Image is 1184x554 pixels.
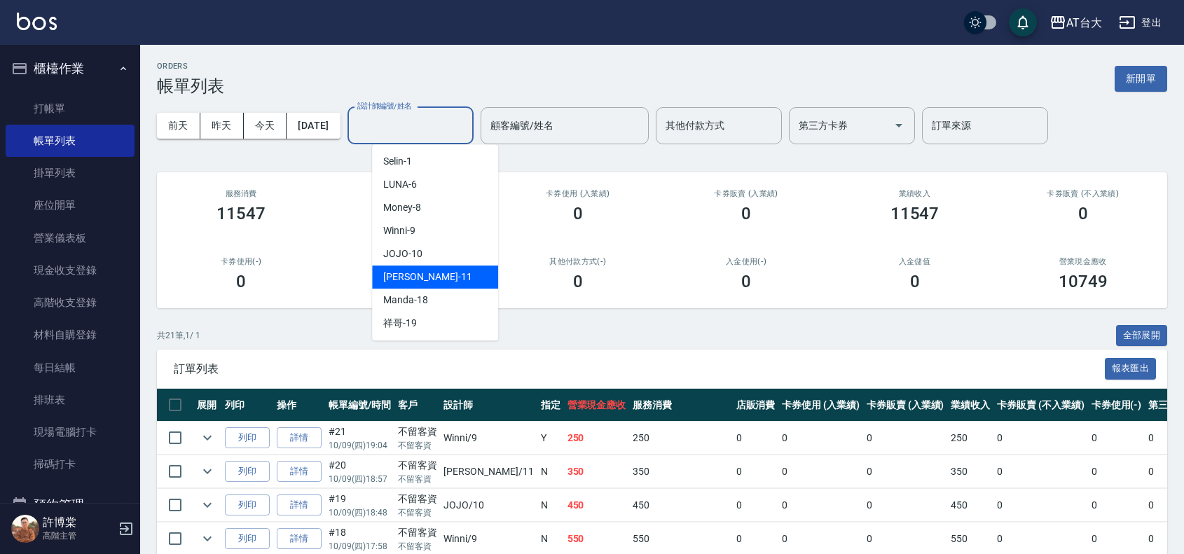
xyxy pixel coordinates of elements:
span: 訂單列表 [174,362,1105,376]
td: 0 [778,489,863,522]
img: Logo [17,13,57,30]
td: 450 [629,489,732,522]
label: 設計師編號/姓名 [357,101,412,111]
h2: 入金使用(-) [679,257,813,266]
td: 450 [564,489,630,522]
th: 操作 [273,389,325,422]
th: 業績收入 [947,389,993,422]
button: 櫃檯作業 [6,50,135,87]
button: 列印 [225,461,270,483]
h3: 0 [573,204,583,223]
a: 詳情 [277,494,322,516]
a: 座位開單 [6,189,135,221]
img: Person [11,515,39,543]
button: 前天 [157,113,200,139]
h3: 0 [573,272,583,291]
p: 不留客資 [398,506,437,519]
td: Y [537,422,564,455]
h3: 服務消費 [174,189,308,198]
span: [PERSON_NAME] -11 [383,270,471,284]
button: expand row [197,427,218,448]
th: 營業現金應收 [564,389,630,422]
h3: 0 [741,272,751,291]
td: 0 [863,422,948,455]
p: 不留客資 [398,540,437,553]
td: 350 [947,455,993,488]
h2: 店販消費 [342,189,476,198]
h2: 入金儲值 [847,257,982,266]
td: 0 [993,422,1087,455]
button: 預約管理 [6,487,135,523]
th: 指定 [537,389,564,422]
button: [DATE] [287,113,340,139]
td: #19 [325,489,394,522]
h2: 其他付款方式(-) [511,257,645,266]
td: 0 [778,455,863,488]
h3: 10749 [1059,272,1108,291]
h2: 營業現金應收 [1016,257,1150,266]
th: 服務消費 [629,389,732,422]
div: AT台大 [1066,14,1102,32]
th: 店販消費 [733,389,779,422]
td: N [537,455,564,488]
p: 高階主管 [43,529,114,542]
span: Manda -18 [383,293,428,307]
h2: 第三方卡券(-) [342,257,476,266]
th: 客戶 [394,389,441,422]
a: 帳單列表 [6,125,135,157]
td: #21 [325,422,394,455]
h2: 卡券使用 (入業績) [511,189,645,198]
a: 現場電腦打卡 [6,416,135,448]
p: 共 21 筆, 1 / 1 [157,329,200,342]
a: 每日結帳 [6,352,135,384]
td: 350 [564,455,630,488]
button: 新開單 [1115,66,1167,92]
td: 0 [993,455,1087,488]
a: 高階收支登錄 [6,286,135,319]
a: 掃碼打卡 [6,448,135,480]
button: Open [888,114,910,137]
div: 不留客資 [398,492,437,506]
button: 登出 [1113,10,1167,36]
a: 材料自購登錄 [6,319,135,351]
h2: 業績收入 [847,189,982,198]
h3: 0 [910,272,920,291]
a: 詳情 [277,528,322,550]
button: 全部展開 [1116,325,1168,347]
a: 現金收支登錄 [6,254,135,286]
td: 0 [1088,455,1145,488]
button: save [1009,8,1037,36]
button: 列印 [225,494,270,516]
button: 報表匯出 [1105,358,1157,380]
button: expand row [197,461,218,482]
td: 0 [863,455,948,488]
a: 報表匯出 [1105,361,1157,375]
p: 10/09 (四) 18:48 [329,506,391,519]
button: expand row [197,494,218,515]
th: 列印 [221,389,273,422]
td: N [537,489,564,522]
h5: 許博棠 [43,515,114,529]
a: 掛單列表 [6,157,135,189]
td: 0 [1088,489,1145,522]
a: 新開單 [1115,71,1167,85]
span: Winni -9 [383,223,415,238]
td: 0 [733,422,779,455]
a: 詳情 [277,427,322,449]
a: 詳情 [277,461,322,483]
button: AT台大 [1044,8,1108,37]
td: JOJO /10 [440,489,537,522]
button: 昨天 [200,113,244,139]
h3: 帳單列表 [157,76,224,96]
td: 0 [1088,422,1145,455]
td: 0 [863,489,948,522]
p: 10/09 (四) 18:57 [329,473,391,485]
a: 排班表 [6,384,135,416]
td: 250 [629,422,732,455]
th: 展開 [193,389,221,422]
div: 不留客資 [398,458,437,473]
td: 0 [993,489,1087,522]
th: 設計師 [440,389,537,422]
td: 350 [629,455,732,488]
button: expand row [197,528,218,549]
